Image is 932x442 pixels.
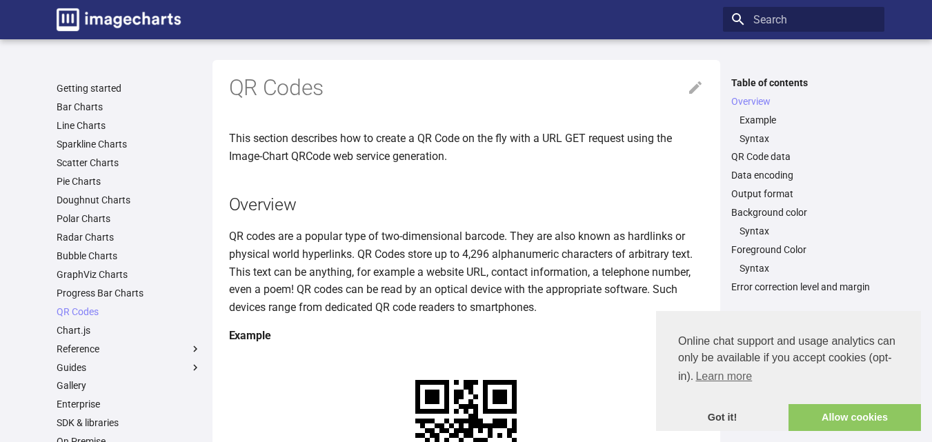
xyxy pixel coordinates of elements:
[731,188,876,200] a: Output format
[57,8,181,31] img: logo
[731,243,876,256] a: Foreground Color
[57,119,201,132] a: Line Charts
[229,228,704,316] p: QR codes are a popular type of two-dimensional barcode. They are also known as hardlinks or physi...
[57,398,201,410] a: Enterprise
[740,262,876,274] a: Syntax
[740,132,876,145] a: Syntax
[57,194,201,206] a: Doughnut Charts
[229,74,704,103] h1: QR Codes
[678,333,899,387] span: Online chat support and usage analytics can only be available if you accept cookies (opt-in).
[57,305,201,318] a: QR Codes
[57,231,201,243] a: Radar Charts
[229,130,704,165] p: This section describes how to create a QR Code on the fly with a URL GET request using the Image-...
[57,212,201,225] a: Polar Charts
[693,366,754,387] a: learn more about cookies
[731,150,876,163] a: QR Code data
[740,114,876,126] a: Example
[57,379,201,392] a: Gallery
[656,311,921,431] div: cookieconsent
[57,138,201,150] a: Sparkline Charts
[789,404,921,432] a: allow cookies
[656,404,789,432] a: dismiss cookie message
[57,416,201,429] a: SDK & libraries
[57,287,201,299] a: Progress Bar Charts
[57,361,201,374] label: Guides
[731,281,876,293] a: Error correction level and margin
[740,225,876,237] a: Syntax
[51,3,186,37] a: Image-Charts documentation
[731,169,876,181] a: Data encoding
[731,225,876,237] nav: Background color
[57,250,201,262] a: Bubble Charts
[229,192,704,217] h2: Overview
[57,157,201,169] a: Scatter Charts
[57,343,201,355] label: Reference
[723,77,884,294] nav: Table of contents
[57,101,201,113] a: Bar Charts
[723,7,884,32] input: Search
[229,327,704,345] h4: Example
[57,324,201,336] a: Chart.js
[731,95,876,108] a: Overview
[57,268,201,281] a: GraphViz Charts
[731,262,876,274] nav: Foreground Color
[731,114,876,145] nav: Overview
[723,77,884,89] label: Table of contents
[731,206,876,219] a: Background color
[57,175,201,188] a: Pie Charts
[57,82,201,94] a: Getting started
